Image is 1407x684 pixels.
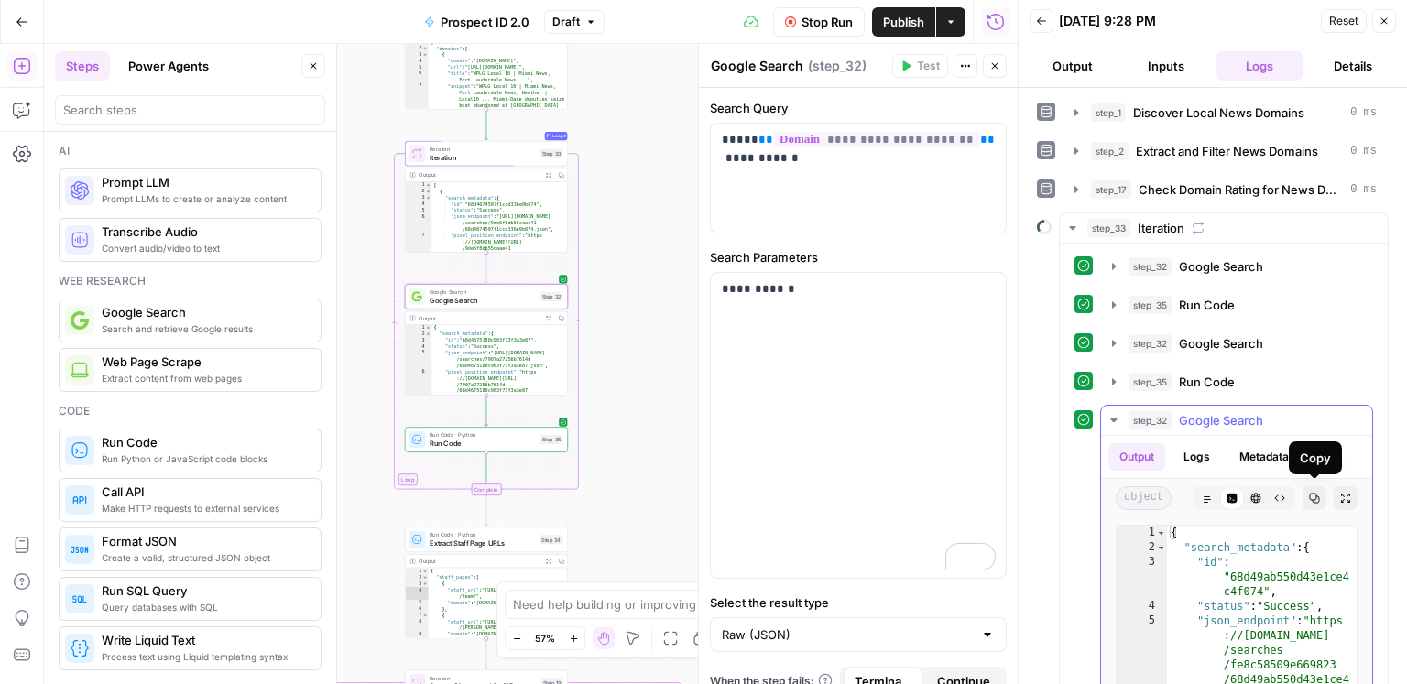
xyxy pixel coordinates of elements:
span: Run Python or JavaScript code blocks [102,451,306,466]
span: 0 ms [1350,181,1377,198]
span: step_17 [1091,180,1131,199]
div: 7 [405,612,428,618]
div: 3 [405,581,428,587]
label: Search Parameters [710,248,1007,266]
input: Search steps [63,101,317,119]
span: Format JSON [102,532,306,550]
span: Toggle code folding, rows 2 through 12 [1156,540,1166,555]
div: 1 [405,182,431,189]
span: 0 ms [1350,143,1377,159]
div: 2 [405,45,428,51]
span: ( step_32 ) [808,57,867,75]
span: Extract and Filter News Domains [1136,142,1318,160]
span: Query databases with SQL [102,600,306,614]
span: step_1 [1091,103,1126,122]
div: Google SearchGoogle SearchStep 32Output{ "search_metadata":{ "id":"68d4675180c963f73f3a3e87", "st... [405,284,568,396]
button: Publish [872,7,935,37]
div: 4 [405,58,428,64]
button: Output [1108,443,1165,471]
div: Web research [59,273,322,289]
span: Google Search [1179,334,1263,353]
span: Iteration [430,152,536,162]
div: 10 [405,637,428,644]
div: 7 [405,83,428,114]
span: Extract Staff Page URLs [430,538,535,548]
div: Step 32 [540,292,563,301]
span: Iteration [430,145,536,153]
span: Toggle code folding, rows 2 through 12 [425,331,431,337]
span: Web Page Scrape [102,353,306,371]
div: Run Code · PythonRun CodeStep 35 [405,427,568,452]
input: Raw (JSON) [722,625,973,644]
span: Google Search [102,303,306,321]
span: Stop Run [802,13,853,31]
span: Toggle code folding, rows 3 through 6 [422,581,428,587]
span: Iteration [430,674,537,682]
div: 4 [1117,599,1167,613]
button: Stop Run [773,7,865,37]
g: Edge from step_34 to step_19 [485,638,487,669]
div: 3 [405,194,431,201]
g: Edge from step_17 to step_33 [485,109,487,140]
button: 0 ms [1063,175,1388,204]
span: Extract content from web pages [102,371,306,385]
span: Toggle code folding, rows 3 through 13 [425,194,431,201]
span: Google Search [430,288,536,296]
div: 1 [405,568,428,574]
span: Convert audio/video to text [102,241,306,255]
div: Code [59,403,322,419]
div: 6 [405,606,428,613]
button: Draft [544,10,605,34]
span: Process text using Liquid templating syntax [102,649,306,664]
span: Toggle code folding, rows 1 through 158 [1156,526,1166,540]
textarea: Google Search [711,57,803,75]
div: Output [419,557,539,565]
span: Toggle code folding, rows 1 through 793 [425,182,431,189]
div: 2 [405,189,431,195]
div: Step 33 [540,148,563,157]
g: Edge from step_33 to step_32 [485,252,487,283]
span: Toggle code folding, rows 3 through 9 [422,51,428,58]
div: Output [419,171,539,179]
span: Prospect ID 2.0 [441,13,529,31]
div: LoopLoop4IterationIterationStep 33Output[ { "search_metadata":{ "id":"68d4674597f1ccd336e9b874", ... [405,141,568,253]
div: 2 [405,331,431,337]
button: 0 ms [1063,136,1388,166]
button: 0 ms [1063,98,1388,127]
button: Reset [1321,9,1367,33]
span: Run Code [1179,296,1235,314]
button: Logs [1172,443,1221,471]
span: Run Code [430,438,536,448]
div: Complete [405,483,568,495]
div: 5 [405,350,431,369]
div: 5 [405,600,428,606]
span: Prompt LLM [102,173,306,191]
span: Make HTTP requests to external services [102,501,306,516]
button: Logs [1216,51,1303,81]
span: Run Code [1179,373,1235,391]
div: 6 [405,213,431,233]
div: 5 [405,207,431,213]
g: Edge from step_32 to step_35 [485,396,487,427]
label: Search Query [710,99,1007,117]
span: step_35 [1129,296,1172,314]
span: Google Search [1179,257,1263,276]
button: Power Agents [117,51,220,81]
span: Prompt LLMs to create or analyze content [102,191,306,206]
span: Run Code [102,433,306,451]
span: Iteration [1138,219,1184,237]
button: Inputs [1123,51,1209,81]
span: Toggle code folding, rows 2 through 23 [422,574,428,581]
span: 57% [535,631,555,646]
g: Edge from step_33-iteration-end to step_34 [485,495,487,527]
span: Run Code · Python [430,530,535,538]
button: Metadata [1228,443,1300,471]
span: step_33 [1087,219,1130,237]
span: Run Code · Python [430,430,536,439]
div: 6 [405,369,431,400]
div: Complete [472,483,502,495]
span: Search and retrieve Google results [102,321,306,336]
div: 8 [405,618,428,631]
button: Output [1030,51,1116,81]
div: 3 [405,337,431,343]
